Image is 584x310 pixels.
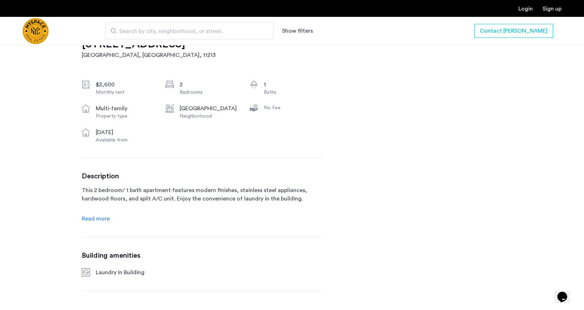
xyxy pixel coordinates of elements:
[518,6,533,12] a: Login
[82,216,110,222] span: Read more
[105,22,274,39] input: Apartment Search
[264,89,323,96] div: Baths
[82,251,323,260] h3: Building amenities
[180,113,239,120] div: Neighborhood
[180,89,239,96] div: Bedrooms
[96,80,155,89] div: $2,600
[180,80,239,89] div: 2
[96,137,155,144] div: Available from
[82,51,216,59] h2: [GEOGRAPHIC_DATA], [GEOGRAPHIC_DATA] , 11213
[96,104,155,113] div: multi-family
[96,113,155,120] div: Property type
[82,37,216,59] a: [STREET_ADDRESS][GEOGRAPHIC_DATA], [GEOGRAPHIC_DATA], 11213
[22,18,49,44] img: logo
[264,104,323,111] div: No Fee
[474,24,553,38] button: button
[264,80,323,89] div: 1
[555,282,577,303] iframe: chat widget
[96,128,155,137] div: [DATE]
[96,89,155,96] div: Monthly rent
[82,186,323,211] p: This 2 bedroom/ 1 bath apartment features modern finishes, stainless steel appliances, hardwood f...
[82,172,323,180] h3: Description
[543,6,562,12] a: Registration
[282,27,313,35] button: Show or hide filters
[480,27,548,35] span: Contact [PERSON_NAME]
[22,18,49,44] a: Cazamio Logo
[180,104,239,113] div: [GEOGRAPHIC_DATA]
[119,27,254,35] span: Search by city, neighborhood, or street.
[96,268,155,277] div: Laundry In Building
[82,215,110,223] a: Read info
